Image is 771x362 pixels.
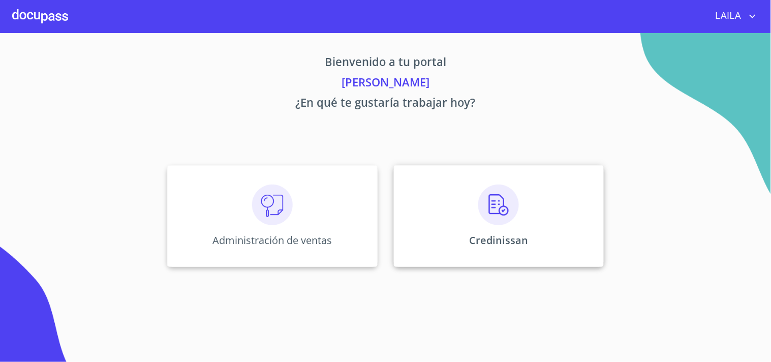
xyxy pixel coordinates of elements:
span: LAILA [708,8,747,24]
p: ¿En qué te gustaría trabajar hoy? [73,94,699,114]
img: verificacion.png [478,185,519,225]
p: Administración de ventas [212,233,332,247]
p: [PERSON_NAME] [73,74,699,94]
img: consulta.png [252,185,293,225]
p: Bienvenido a tu portal [73,53,699,74]
button: account of current user [708,8,759,24]
p: Credinissan [469,233,528,247]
